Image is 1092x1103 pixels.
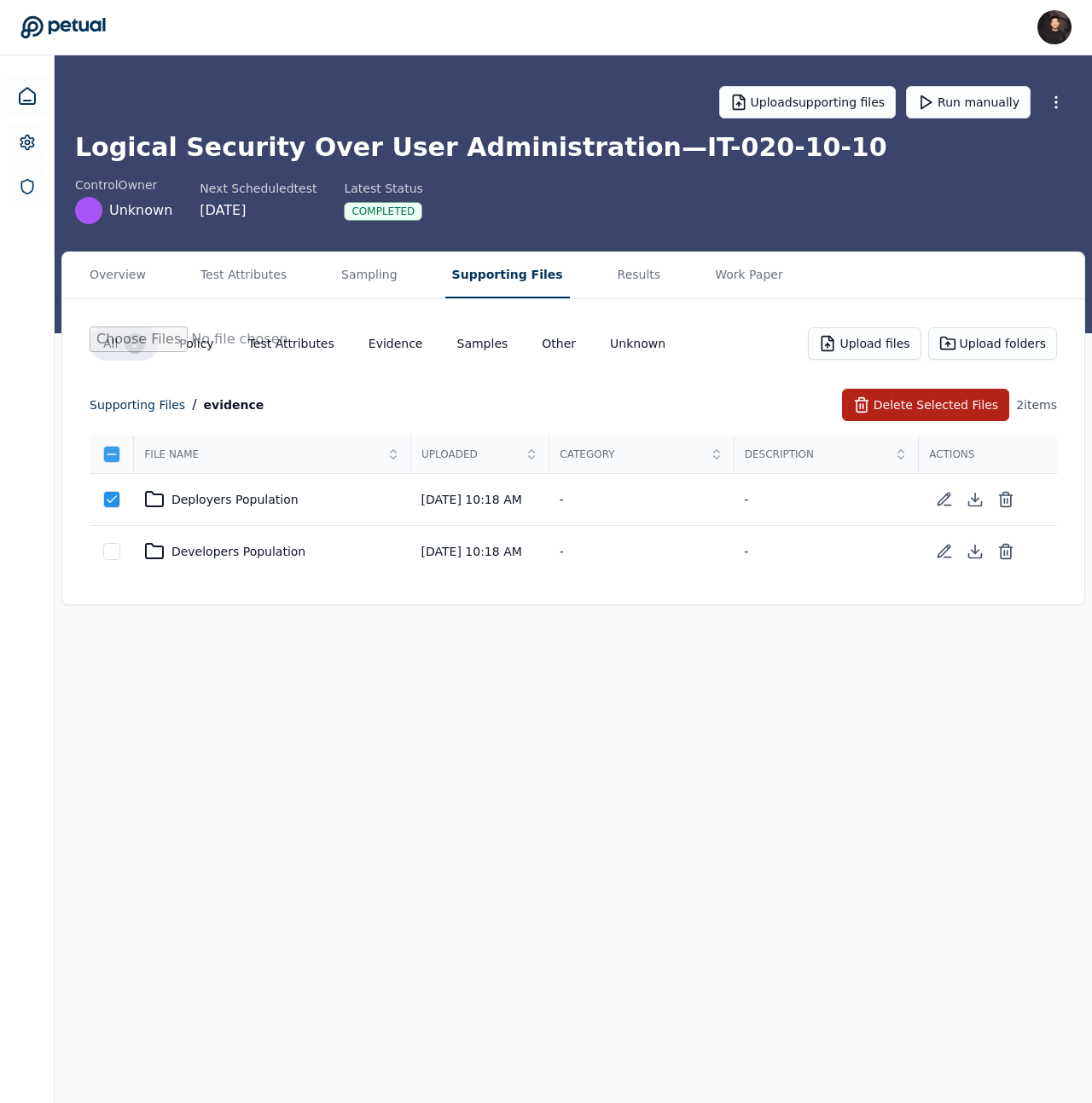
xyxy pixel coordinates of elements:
[7,76,48,117] a: Dashboard
[960,536,990,567] button: Download Directory
[928,327,1057,360] button: Upload folders
[334,252,404,298] button: Sampling
[83,252,153,298] button: Overview
[560,491,723,508] div: -
[560,543,723,560] div: -
[9,168,46,205] a: SOC 1 Reports
[421,448,520,461] span: Uploaded
[842,389,1057,421] div: 2 items
[75,132,1072,163] h1: Logical Security Over User Administration — IT-020-10-10
[744,543,908,560] div: -
[20,15,106,39] a: Go to Dashboard
[125,333,145,354] div: 2
[596,328,679,359] button: Unknown
[611,252,668,298] button: Results
[90,395,185,415] div: supporting files
[200,200,317,221] div: [DATE]
[235,328,348,359] button: Test Attributes
[990,484,1021,515] button: Delete Directory
[744,491,908,508] div: -
[144,541,401,562] div: Developers Population
[990,536,1021,567] button: Delete Directory
[808,327,921,360] button: Upload files
[929,536,960,567] button: Edint Directory
[109,200,172,221] span: Unknown
[745,448,889,461] span: Description
[166,328,227,359] button: Policy
[1041,87,1072,118] button: More Options
[192,395,264,415] div: /
[75,176,172,193] div: control Owner
[355,328,437,359] button: Evidence
[9,124,46,161] a: Settings
[90,326,159,361] button: All2
[719,86,897,118] button: Uploadsupporting files
[144,448,381,461] span: File Name
[411,474,549,526] td: [DATE] 10:18 AM
[560,448,704,461] span: Category
[906,86,1031,118] button: Run manually
[929,484,960,515] button: Edint Directory
[411,526,549,578] td: [DATE] 10:18 AM
[929,448,1047,461] span: Actions
[445,252,570,298] button: Supporting Files
[204,395,264,415] div: evidence
[200,180,317,197] div: Next Scheduled test
[144,489,401,510] div: Deployers Population
[528,328,590,359] button: Other
[344,202,422,221] div: Completed
[444,328,522,359] button: Samples
[344,180,422,197] div: Latest Status
[842,389,1009,421] button: Delete Selected Files
[708,252,790,298] button: Work Paper
[960,484,990,515] button: Download Directory
[194,252,293,298] button: Test Attributes
[1037,10,1072,44] img: James Lee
